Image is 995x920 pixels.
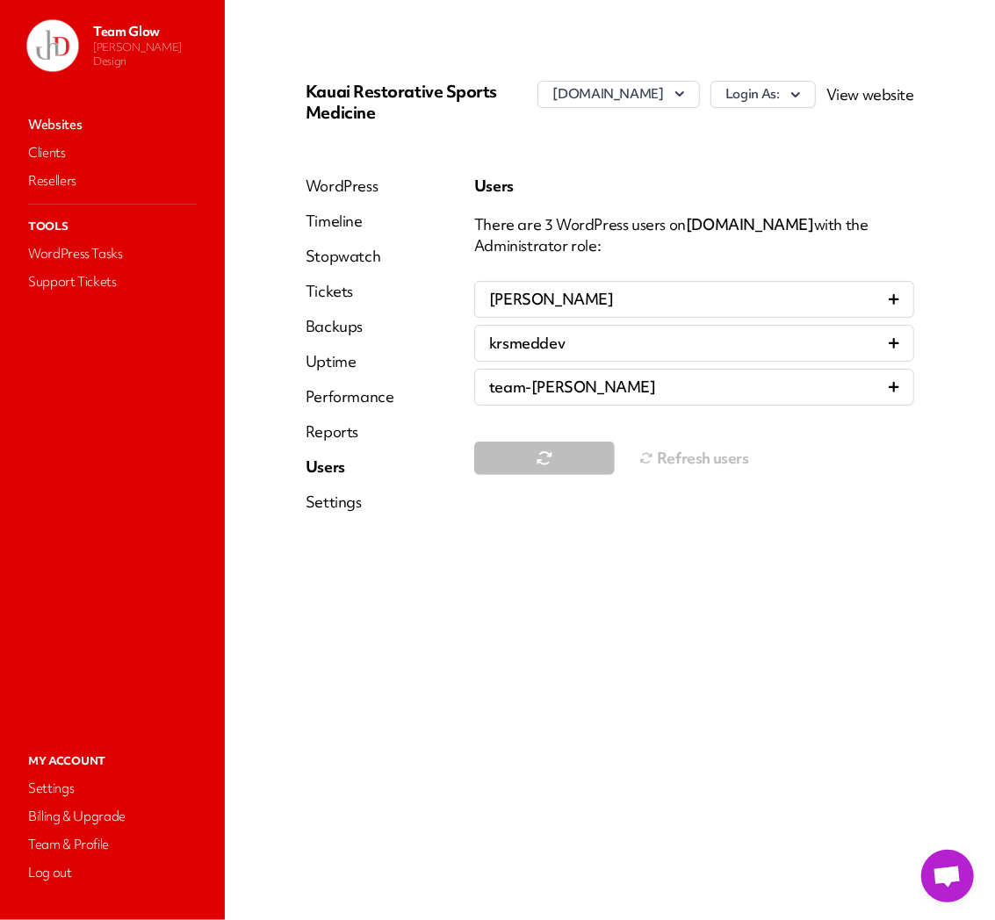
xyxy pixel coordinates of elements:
[306,211,394,232] a: Timeline
[639,441,749,476] button: Refresh users
[25,140,200,165] a: Clients
[537,81,699,108] button: [DOMAIN_NAME]
[25,776,200,801] a: Settings
[25,241,200,266] a: WordPress Tasks
[306,386,394,407] a: Performance
[306,456,394,478] a: Users
[25,215,200,238] p: Tools
[25,860,200,885] a: Log out
[25,112,200,137] a: Websites
[489,333,565,354] span: krsmeddev
[25,750,200,773] p: My Account
[921,850,974,902] a: Open chat
[25,270,200,294] a: Support Tickets
[25,804,200,829] a: Billing & Upgrade
[306,316,394,337] a: Backups
[306,281,394,302] a: Tickets
[306,246,394,267] a: Stopwatch
[93,23,211,40] p: Team Glow
[306,81,508,123] p: Kauai Restorative Sports Medicine
[25,832,200,857] a: Team & Profile
[474,176,514,196] span: Users
[25,169,200,193] a: Resellers
[93,40,211,68] p: [PERSON_NAME] Design
[686,214,814,234] span: [DOMAIN_NAME]
[474,214,914,256] div: There are 3 WordPress users on with the Administrator role:
[306,492,394,513] a: Settings
[710,81,816,108] button: Login As:
[306,176,394,197] a: WordPress
[306,351,394,372] a: Uptime
[306,421,394,442] a: Reports
[826,84,914,104] a: View website
[489,289,614,310] span: [PERSON_NAME]
[489,377,656,398] span: team-[PERSON_NAME]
